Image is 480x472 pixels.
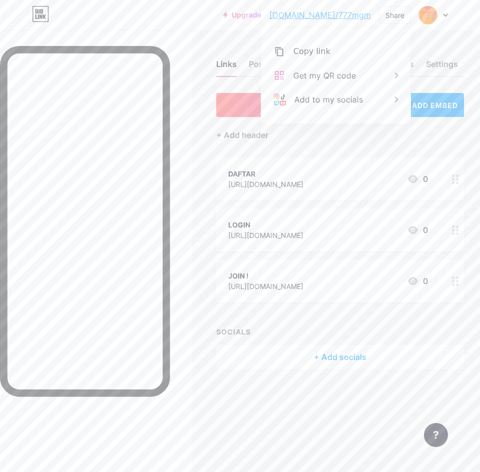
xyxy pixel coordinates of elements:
div: [URL][DOMAIN_NAME] [228,179,303,189]
button: + ADD LINK [216,93,391,117]
div: 0 [407,173,428,185]
div: [URL][DOMAIN_NAME] [228,281,303,291]
div: LOGIN [228,219,303,230]
div: Add to my socials [294,93,363,105]
div: Share [385,10,404,20]
div: Posts [249,58,271,76]
div: DAFTAR [228,168,303,179]
div: 0 [407,224,428,236]
div: [URL][DOMAIN_NAME] [228,230,303,240]
div: Settings [426,58,458,76]
img: 777mgm [418,5,437,24]
div: JOIN ! [228,270,303,281]
div: 0 [407,275,428,287]
a: Upgrade [223,11,261,19]
div: Copy link [293,45,330,57]
div: + Add header [216,129,268,141]
div: + Add socials [216,345,464,369]
div: Get my QR code [293,69,356,81]
div: SOCIALS [216,326,464,337]
div: + ADD EMBED [398,93,464,117]
a: [DOMAIN_NAME]/777mgm [269,9,371,21]
div: Links [216,58,237,76]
